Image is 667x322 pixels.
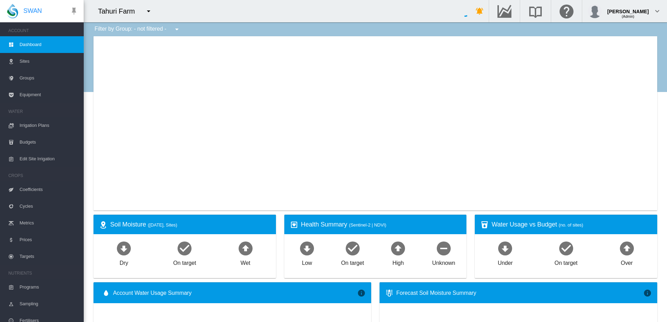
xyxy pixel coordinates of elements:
[241,256,250,267] div: Wet
[619,240,635,256] md-icon: icon-arrow-up-bold-circle
[20,53,78,70] span: Sites
[8,106,78,117] span: WATER
[115,240,132,256] md-icon: icon-arrow-down-bold-circle
[20,134,78,151] span: Budgets
[432,256,455,267] div: Unknown
[142,4,156,18] button: icon-menu-down
[385,289,394,297] md-icon: icon-thermometer-lines
[173,256,196,267] div: On target
[8,170,78,181] span: CROPS
[480,221,489,229] md-icon: icon-cup-water
[527,7,544,15] md-icon: Search the knowledge base
[20,198,78,215] span: Cycles
[390,240,406,256] md-icon: icon-arrow-up-bold-circle
[643,289,652,297] md-icon: icon-information
[341,256,364,267] div: On target
[237,240,254,256] md-icon: icon-arrow-up-bold-circle
[110,220,270,229] div: Soil Moisture
[20,117,78,134] span: Irrigation Plans
[20,181,78,198] span: Coefficients
[89,22,186,36] div: Filter by Group: - not filtered -
[621,256,633,267] div: Over
[20,151,78,167] span: Edit Site Irrigation
[302,256,312,267] div: Low
[20,215,78,231] span: Metrics
[299,240,315,256] md-icon: icon-arrow-down-bold-circle
[7,4,18,18] img: SWAN-Landscape-Logo-Colour-drop.png
[8,25,78,36] span: ACCOUNT
[492,220,652,229] div: Water Usage vs Budget
[498,256,513,267] div: Under
[20,36,78,53] span: Dashboard
[653,7,661,15] md-icon: icon-chevron-down
[20,248,78,265] span: Targets
[102,289,110,297] md-icon: icon-water
[497,240,514,256] md-icon: icon-arrow-down-bold-circle
[435,240,452,256] md-icon: icon-minus-circle
[496,7,513,15] md-icon: Go to the Data Hub
[148,222,177,228] span: ([DATE], Sites)
[607,5,649,12] div: [PERSON_NAME]
[558,7,575,15] md-icon: Click here for help
[20,279,78,296] span: Programs
[99,221,107,229] md-icon: icon-map-marker-radius
[20,86,78,103] span: Equipment
[475,7,484,15] md-icon: icon-bell-ring
[473,4,487,18] button: icon-bell-ring
[98,6,141,16] div: Tahuri Farm
[357,289,366,297] md-icon: icon-information
[20,231,78,248] span: Prices
[349,222,386,228] span: (Sentinel-2 | NDVI)
[8,268,78,279] span: NUTRIENTS
[588,4,602,18] img: profile.jpg
[20,296,78,312] span: Sampling
[170,22,184,36] button: icon-menu-down
[173,25,181,33] md-icon: icon-menu-down
[113,289,357,297] span: Account Water Usage Summary
[144,7,153,15] md-icon: icon-menu-down
[396,289,643,297] div: Forecast Soil Moisture Summary
[622,15,634,18] span: (Admin)
[70,7,78,15] md-icon: icon-pin
[120,256,128,267] div: Dry
[23,7,42,15] span: SWAN
[290,221,298,229] md-icon: icon-heart-box-outline
[392,256,404,267] div: High
[301,220,461,229] div: Health Summary
[344,240,361,256] md-icon: icon-checkbox-marked-circle
[176,240,193,256] md-icon: icon-checkbox-marked-circle
[559,222,583,228] span: (no. of sites)
[558,240,575,256] md-icon: icon-checkbox-marked-circle
[20,70,78,86] span: Groups
[555,256,578,267] div: On target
